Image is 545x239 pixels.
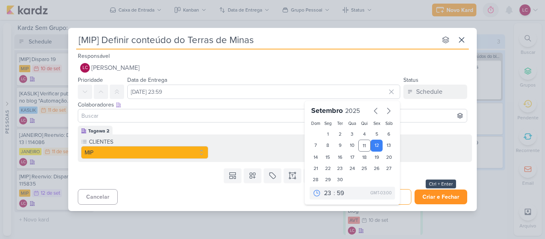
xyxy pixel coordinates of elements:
div: 21 [310,163,322,174]
span: 2025 [345,107,360,115]
div: 14 [310,152,322,163]
div: 5 [371,128,383,140]
label: Status [403,77,419,83]
div: 15 [322,152,334,163]
div: Sex [372,120,381,127]
div: Ctrl + Enter [426,180,456,188]
label: Responsável [78,53,110,59]
div: 13 [383,140,395,152]
input: Buscar [80,111,465,120]
div: 4 [358,128,371,140]
div: 1 [322,128,334,140]
input: Select a date [127,85,400,99]
div: 2 [334,128,346,140]
button: Cancelar [78,189,118,205]
p: LC [83,66,88,70]
div: 26 [371,163,383,174]
div: Tagawa 2 [88,127,109,134]
div: 12 [371,140,383,152]
div: Laís Costa [80,63,90,73]
div: 18 [358,152,371,163]
button: MIP [81,146,208,159]
div: 17 [346,152,359,163]
div: 19 [371,152,383,163]
div: 3 [346,128,359,140]
div: : [334,188,335,198]
div: 11 [358,140,371,152]
div: 16 [334,152,346,163]
div: 30 [334,174,346,185]
input: Kard Sem Título [76,33,437,47]
div: 22 [322,163,334,174]
label: CLIENTES [88,138,208,146]
div: Dom [311,120,320,127]
button: Criar e Fechar [415,190,467,204]
div: Schedule [416,87,442,97]
div: 29 [322,174,334,185]
div: Qui [360,120,369,127]
div: 10 [346,140,359,152]
div: GMT-03:00 [370,190,392,196]
span: Setembro [311,106,343,115]
span: [PERSON_NAME] [91,63,140,73]
div: 27 [383,163,395,174]
div: 24 [346,163,359,174]
div: 6 [383,128,395,140]
div: 20 [383,152,395,163]
div: Ter [336,120,345,127]
div: 25 [358,163,371,174]
div: 8 [322,140,334,152]
div: 7 [310,140,322,152]
div: Colaboradores [78,101,467,109]
div: 9 [334,140,346,152]
button: Schedule [403,85,467,99]
div: Sáb [384,120,393,127]
div: Qua [348,120,357,127]
button: LC [PERSON_NAME] [78,61,467,75]
div: 23 [334,163,346,174]
label: Prioridade [78,77,103,83]
div: 28 [310,174,322,185]
label: Data de Entrega [127,77,167,83]
div: Seg [324,120,333,127]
